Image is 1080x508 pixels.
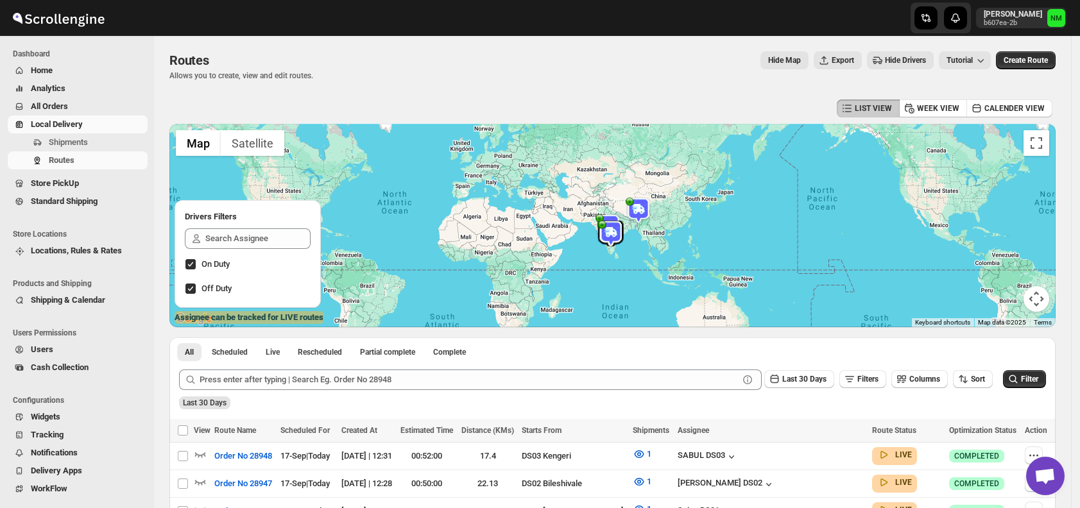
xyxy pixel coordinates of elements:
button: Home [8,62,148,80]
button: WorkFlow [8,480,148,498]
div: 00:52:00 [400,450,454,462]
button: Sort [953,370,993,388]
span: Shipping & Calendar [31,295,105,305]
button: SABUL DS03 [678,450,738,463]
button: Filter [1003,370,1046,388]
button: LIVE [877,448,912,461]
span: Products and Shipping [13,278,148,289]
button: Tracking [8,426,148,444]
label: Assignee can be tracked for LIVE routes [175,311,323,324]
span: Widgets [31,412,60,421]
span: Map data ©2025 [978,319,1026,326]
button: Keyboard shortcuts [915,318,970,327]
span: Scheduled For [280,426,330,435]
p: b607ea-2b [984,19,1042,27]
span: LIST VIEW [855,103,892,114]
span: Routes [49,155,74,165]
button: 1 [625,471,659,492]
div: DS03 Kengeri [522,450,625,462]
span: Off Duty [201,284,232,293]
span: View [194,426,210,435]
div: DS02 Bileshivale [522,477,625,490]
div: [DATE] | 12:28 [341,477,393,490]
div: 22.13 [461,477,515,490]
div: [PERSON_NAME] DS02 [678,478,775,491]
span: Create Route [1004,55,1048,65]
button: WEEK VIEW [899,99,967,117]
button: Order No 28948 [207,446,280,466]
div: [DATE] | 12:31 [341,450,393,462]
span: Starts From [522,426,561,435]
button: All routes [177,343,201,361]
button: All Orders [8,97,148,115]
button: Users [8,341,148,359]
button: Routes [8,151,148,169]
span: Configurations [13,395,148,405]
div: 00:50:00 [400,477,454,490]
span: Sort [971,375,985,384]
span: Dashboard [13,49,148,59]
span: Delivery Apps [31,466,82,475]
text: NM [1050,14,1062,22]
button: Shipments [8,133,148,151]
span: Store PickUp [31,178,79,188]
span: Columns [909,375,940,384]
span: Analytics [31,83,65,93]
span: 17-Sep | Today [280,451,330,461]
span: Hide Drivers [885,55,926,65]
button: Map action label [760,51,809,69]
span: Assignee [678,426,709,435]
span: Shipments [49,137,88,147]
span: COMPLETED [954,478,999,489]
span: Live [266,347,280,357]
a: Terms (opens in new tab) [1034,319,1052,326]
b: LIVE [895,478,912,487]
button: Show street map [176,130,221,156]
button: Export [814,51,862,69]
span: Filters [857,375,879,384]
button: Filters [839,370,886,388]
span: Order No 28947 [214,477,272,490]
span: Local Delivery [31,119,83,129]
span: Store Locations [13,229,148,239]
span: Last 30 Days [183,398,227,407]
span: WorkFlow [31,484,67,493]
span: Export [832,55,854,65]
button: 1 [625,444,659,464]
span: Action [1025,426,1047,435]
span: Complete [433,347,466,357]
span: COMPLETED [954,451,999,461]
div: 17.4 [461,450,515,462]
a: Open this area in Google Maps (opens a new window) [173,310,215,327]
button: Create Route [996,51,1056,69]
span: WEEK VIEW [917,103,959,114]
span: Home [31,65,53,75]
span: Estimated Time [400,426,453,435]
p: [PERSON_NAME] [984,9,1042,19]
button: Last 30 Days [764,370,834,388]
span: Order No 28948 [214,450,272,462]
div: Open chat [1026,457,1065,495]
span: Cash Collection [31,362,89,372]
img: Google [173,310,215,327]
button: Shipping & Calendar [8,291,148,309]
p: Allows you to create, view and edit routes. [169,71,313,81]
button: Toggle fullscreen view [1024,130,1049,156]
button: Columns [891,370,948,388]
button: LIVE [877,476,912,489]
span: All Orders [31,101,68,111]
span: 17-Sep | Today [280,478,330,488]
span: Routes [169,53,209,68]
span: Optimization Status [949,426,1016,435]
span: Scheduled [212,347,248,357]
span: Created At [341,426,377,435]
span: 1 [647,449,651,459]
span: Route Status [872,426,916,435]
span: Shipments [633,426,669,435]
button: Notifications [8,444,148,462]
input: Press enter after typing | Search Eg. Order No 28948 [200,369,739,390]
span: Standard Shipping [31,196,98,206]
span: Users [31,344,53,354]
button: Delivery Apps [8,462,148,480]
input: Search Assignee [205,228,311,249]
